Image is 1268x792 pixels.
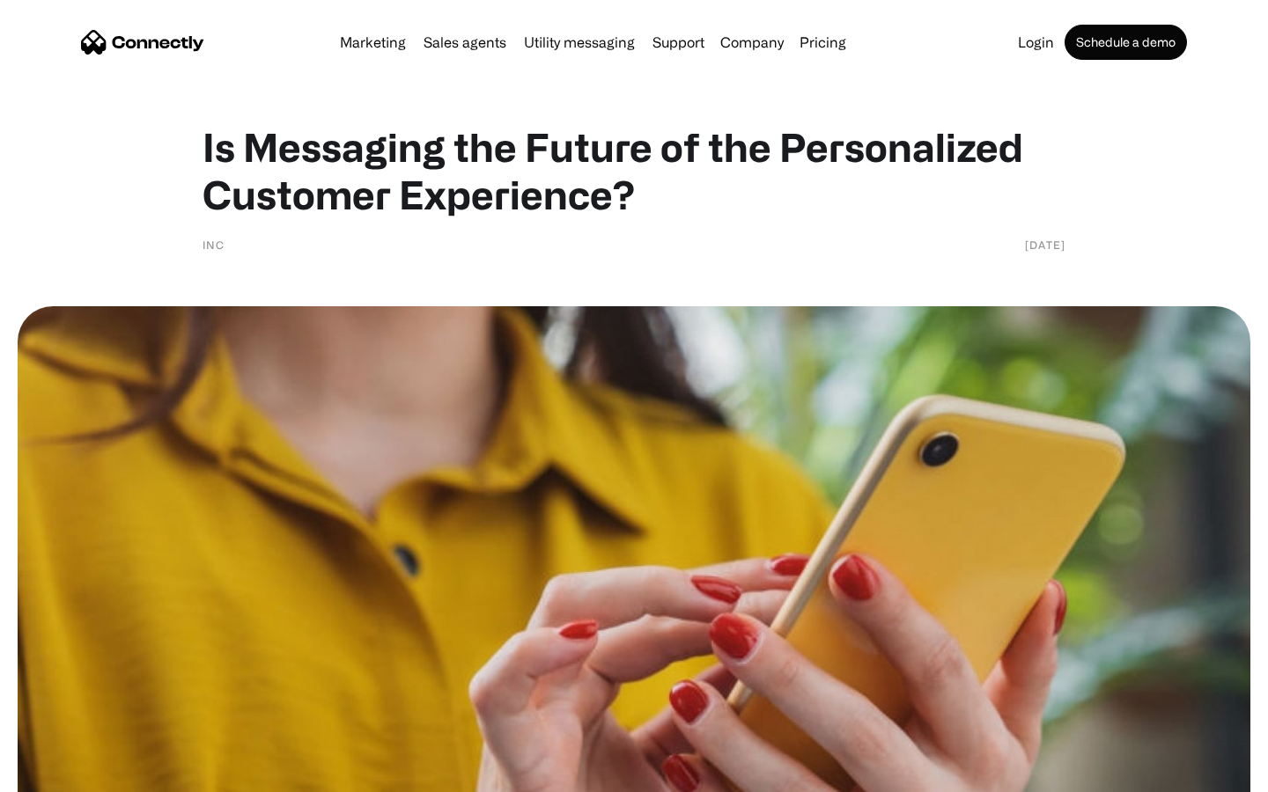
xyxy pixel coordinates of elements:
[517,35,642,49] a: Utility messaging
[18,761,106,786] aside: Language selected: English
[720,30,784,55] div: Company
[792,35,853,49] a: Pricing
[333,35,413,49] a: Marketing
[645,35,711,49] a: Support
[203,123,1065,218] h1: Is Messaging the Future of the Personalized Customer Experience?
[203,236,225,253] div: Inc
[1011,35,1061,49] a: Login
[35,761,106,786] ul: Language list
[417,35,513,49] a: Sales agents
[715,30,789,55] div: Company
[1065,25,1187,60] a: Schedule a demo
[1025,236,1065,253] div: [DATE]
[81,29,204,55] a: home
